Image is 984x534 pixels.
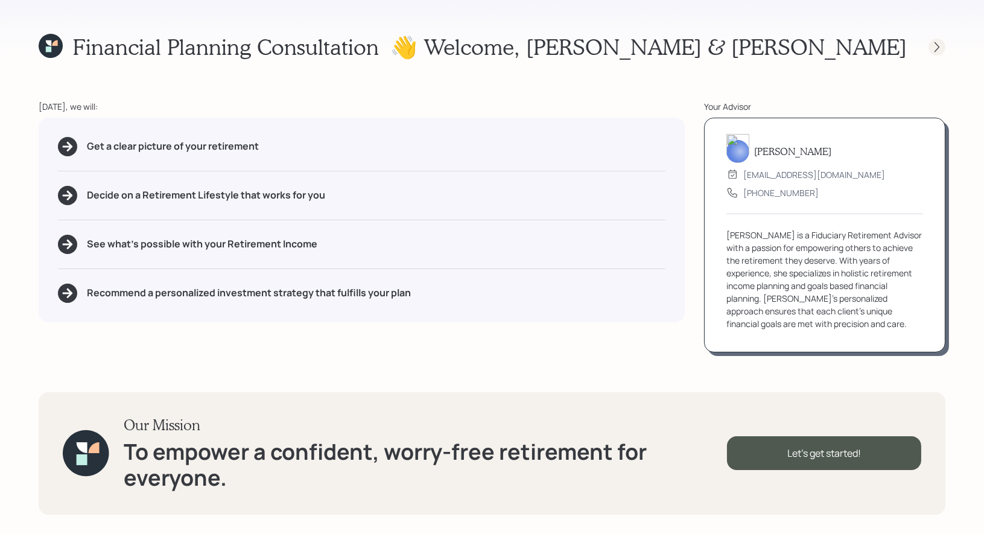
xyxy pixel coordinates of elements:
div: Let's get started! [727,436,921,470]
div: [DATE], we will: [39,100,685,113]
div: [PHONE_NUMBER] [743,186,819,199]
h5: Recommend a personalized investment strategy that fulfills your plan [87,287,411,299]
h5: Get a clear picture of your retirement [87,141,259,152]
div: [PERSON_NAME] is a Fiduciary Retirement Advisor with a passion for empowering others to achieve t... [726,229,923,330]
h3: Our Mission [124,416,728,434]
h1: Financial Planning Consultation [72,34,379,60]
h5: Decide on a Retirement Lifestyle that works for you [87,189,325,201]
div: [EMAIL_ADDRESS][DOMAIN_NAME] [743,168,885,181]
h1: To empower a confident, worry-free retirement for everyone. [124,439,728,491]
img: treva-nostdahl-headshot.png [726,134,749,163]
h5: See what's possible with your Retirement Income [87,238,317,250]
h1: 👋 Welcome , [PERSON_NAME] & [PERSON_NAME] [390,34,907,60]
h5: [PERSON_NAME] [754,145,831,157]
div: Your Advisor [704,100,945,113]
